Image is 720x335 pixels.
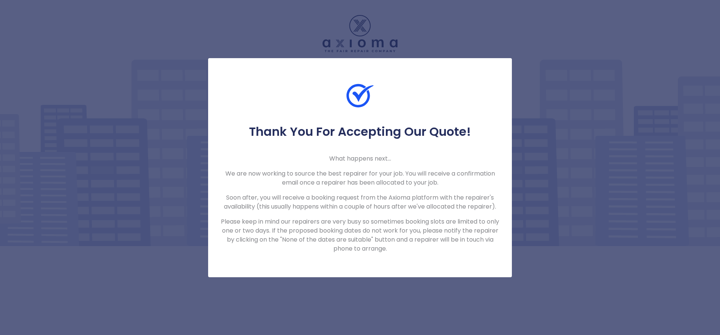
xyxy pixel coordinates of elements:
img: Check [346,82,373,109]
p: We are now working to source the best repairer for your job. You will receive a confirmation emai... [220,169,500,187]
p: Please keep in mind our repairers are very busy so sometimes booking slots are limited to only on... [220,217,500,253]
h5: Thank You For Accepting Our Quote! [220,124,500,139]
p: What happens next... [220,154,500,163]
p: Soon after, you will receive a booking request from the Axioma platform with the repairer's avail... [220,193,500,211]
